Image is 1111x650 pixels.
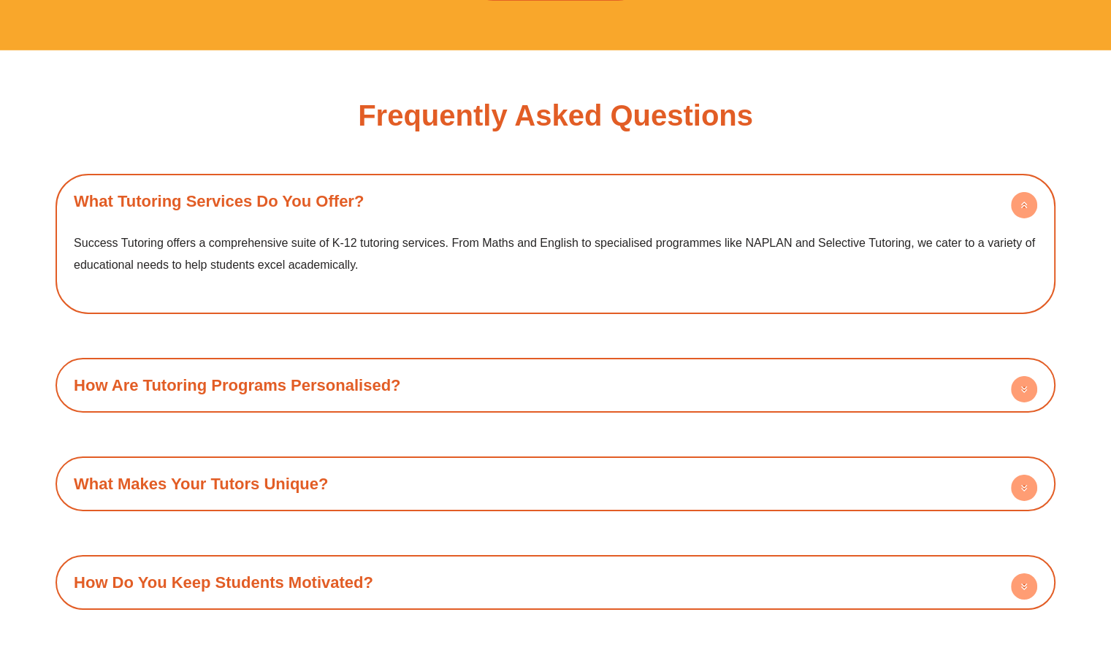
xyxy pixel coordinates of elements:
[63,181,1048,221] div: What Tutoring Services Do You Offer?
[74,475,328,493] a: What Makes Your Tutors Unique?
[63,464,1048,504] div: What Makes Your Tutors Unique?
[358,101,753,130] h2: Frequently Asked Questions
[63,562,1048,603] div: How Do You Keep Students Motivated?
[868,486,1111,650] iframe: Chat Widget
[74,192,364,210] a: What Tutoring Services Do You Offer?
[63,221,1048,307] div: What Tutoring Services Do You Offer?
[74,376,400,394] a: How Are Tutoring Programs Personalised?
[74,573,373,592] a: How Do You Keep Students Motivated?
[63,365,1048,405] div: How Are Tutoring Programs Personalised?
[74,237,1035,271] span: Success Tutoring offers a comprehensive suite of K-12 tutoring services. From Maths and English t...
